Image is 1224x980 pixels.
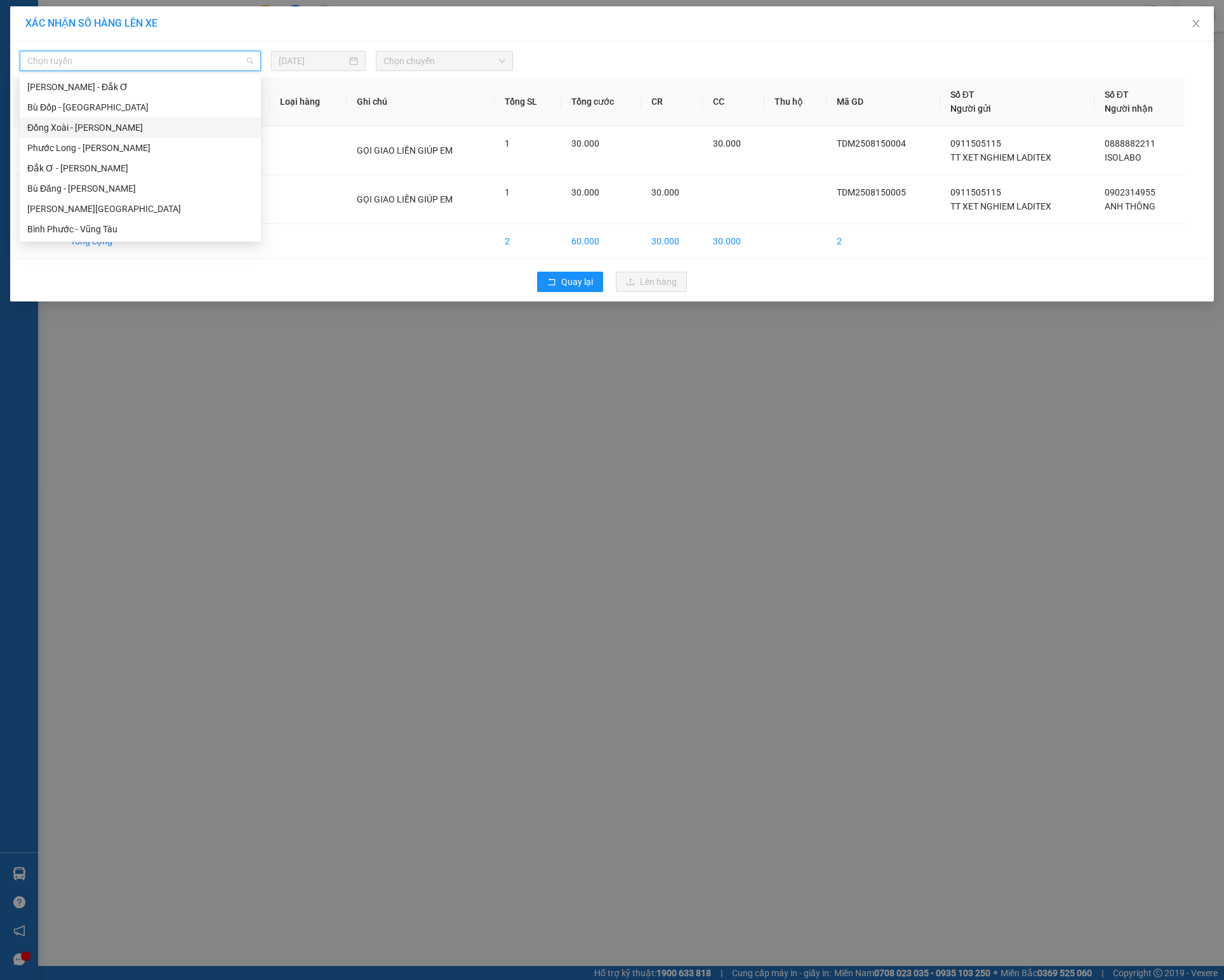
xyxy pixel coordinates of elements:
td: 30.000 [703,224,764,259]
span: Người nhận [1105,103,1153,114]
span: ANH THÔNG [1105,201,1155,211]
span: 1 [505,187,510,197]
input: 15/08/2025 [279,54,347,68]
th: Thu hộ [764,77,827,126]
div: Bù Đốp - [GEOGRAPHIC_DATA] [27,100,253,114]
span: GỌI GIAO LIỀN GIÚP EM [357,145,453,156]
span: DĐ: [99,66,117,79]
td: 60.000 [561,224,641,259]
span: XÁC NHẬN SỐ HÀNG LÊN XE [25,17,157,29]
span: 0888882211 [1105,138,1155,149]
div: Hồ Chí Minh - Đắk Ơ [20,77,261,97]
td: 2 [495,224,562,259]
div: Bình Phước - Vũng Tàu [27,222,253,236]
span: 1 [505,138,510,149]
span: Số ĐT [1105,89,1129,100]
span: 0911505115 [950,138,1001,149]
button: rollbackQuay lại [537,272,603,292]
div: Bù Đốp - Hồ Chí Minh [20,97,261,117]
span: Gửi: [11,12,30,25]
span: TRẠM THU PHÍ LÁI THIÊU [11,74,84,163]
span: Chọn tuyến [27,51,253,70]
th: CR [641,77,703,126]
td: 2 [827,224,940,259]
span: TDM2508150005 [837,187,906,197]
div: [PERSON_NAME] - Đắk Ơ [27,80,253,94]
div: Đắk Ơ - [PERSON_NAME] [27,161,253,175]
span: close [1191,18,1201,29]
div: Phước Long - Hồ Chí Minh [20,138,261,158]
span: Người gửi [950,103,991,114]
span: 30.000 [571,187,599,197]
div: VP Thủ Dầu Một [11,11,90,41]
div: Lộc Ninh - Hồ Chí Minh [20,199,261,219]
div: Phước Long - [PERSON_NAME] [27,141,253,155]
div: Bù Đăng - Hồ Chí Minh [20,178,261,199]
div: Bù Đăng - [PERSON_NAME] [27,182,253,195]
span: TT XET NGHIEM LADITEX [950,152,1051,162]
div: Đồng Xoài - Hồ Chí Minh [20,117,261,138]
th: Tổng cước [561,77,641,126]
span: 30.000 [571,138,599,149]
div: Bình Phước - Vũng Tàu [20,219,261,239]
div: KHÁCH [11,41,90,56]
div: Đắk Ơ - Hồ Chí Minh [20,158,261,178]
th: Mã GD [827,77,940,126]
div: [PERSON_NAME] [99,26,283,41]
span: Nhận: [99,12,130,25]
span: 0902314955 [1105,187,1155,197]
div: [PERSON_NAME][GEOGRAPHIC_DATA] [27,202,253,216]
button: Close [1178,6,1214,42]
span: Quay lại [561,275,593,289]
span: Chọn chuyến [383,51,505,70]
span: rollback [547,277,556,288]
td: 2 [13,175,60,224]
span: 30.000 [651,187,679,197]
span: TDM2508150004 [837,138,906,149]
th: CC [703,77,764,126]
span: TT XET NGHIEM LADITEX [950,201,1051,211]
button: uploadLên hàng [616,272,687,292]
span: 30.000 [713,138,741,149]
span: 0911505115 [950,187,1001,197]
div: VP Chơn Thành [99,11,283,26]
span: ISOLABO [1105,152,1141,162]
span: GỌI GIAO LIỀN GIÚP EM [357,194,453,204]
th: STT [13,77,60,126]
td: 1 [13,126,60,175]
span: DĐ: [11,81,29,95]
th: Loại hàng [270,77,347,126]
th: Ghi chú [347,77,495,126]
td: 30.000 [641,224,703,259]
div: Đồng Xoài - [PERSON_NAME] [27,121,253,135]
span: Số ĐT [950,89,975,100]
th: Tổng SL [495,77,562,126]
